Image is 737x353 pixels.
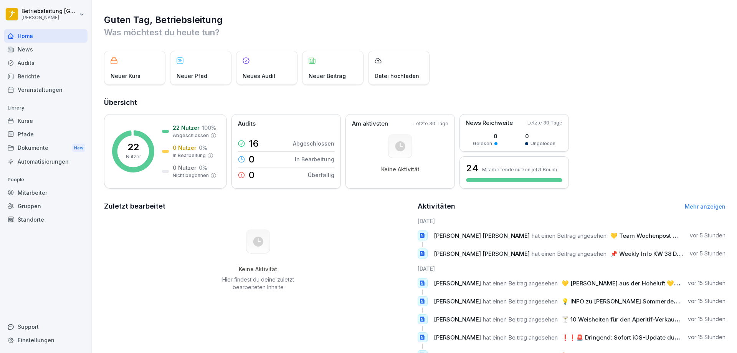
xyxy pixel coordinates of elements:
p: Nutzer [126,153,141,160]
p: Neuer Pfad [177,72,207,80]
a: Mehr anzeigen [685,203,725,210]
p: 0 Nutzer [173,164,197,172]
p: [PERSON_NAME] [21,15,78,20]
a: DokumenteNew [4,141,88,155]
span: hat einen Beitrag angesehen [532,250,606,257]
p: In Bearbeitung [295,155,334,163]
p: 0 [249,171,254,180]
a: News [4,43,88,56]
p: Ungelesen [530,140,555,147]
p: vor 15 Stunden [688,297,725,305]
p: 0 % [199,164,207,172]
p: Betriebsleitung [GEOGRAPHIC_DATA] [21,8,78,15]
h5: Keine Aktivität [219,266,297,273]
p: Was möchtest du heute tun? [104,26,725,38]
a: Automatisierungen [4,155,88,168]
h2: Zuletzt bearbeitet [104,201,412,212]
p: vor 5 Stunden [690,232,725,239]
h1: Guten Tag, Betriebsleitung [104,14,725,26]
a: Home [4,29,88,43]
a: Gruppen [4,199,88,213]
p: 0 [249,155,254,164]
a: Audits [4,56,88,70]
span: [PERSON_NAME] [434,280,481,287]
p: Audits [238,119,256,128]
div: Dokumente [4,141,88,155]
h3: 24 [466,162,478,175]
h2: Aktivitäten [418,201,455,212]
p: In Bearbeitung [173,152,206,159]
span: hat einen Beitrag angesehen [483,334,558,341]
p: Letzte 30 Tage [527,119,562,126]
p: Hier findest du deine zuletzt bearbeiteten Inhalte [219,276,297,291]
p: vor 5 Stunden [690,250,725,257]
p: Library [4,102,88,114]
p: 0 [473,132,497,140]
p: Neuer Beitrag [309,72,346,80]
p: 0 Nutzer [173,144,197,152]
span: [PERSON_NAME] [434,334,481,341]
p: Mitarbeitende nutzen jetzt Bounti [482,167,557,172]
a: Berichte [4,70,88,83]
p: 0 % [199,144,207,152]
a: Kurse [4,114,88,128]
a: Mitarbeiter [4,186,88,199]
p: Letzte 30 Tage [413,120,448,127]
p: Neues Audit [243,72,276,80]
p: vor 15 Stunden [688,315,725,323]
p: News Reichweite [466,119,513,128]
span: hat einen Beitrag angesehen [483,280,558,287]
span: hat einen Beitrag angesehen [483,316,558,323]
p: Überfällig [308,171,334,179]
p: People [4,174,88,186]
span: [PERSON_NAME] [434,298,481,305]
p: 100 % [202,124,216,132]
p: Gelesen [473,140,492,147]
span: hat einen Beitrag angesehen [483,298,558,305]
a: Einstellungen [4,333,88,347]
h6: [DATE] [418,217,726,225]
a: Standorte [4,213,88,226]
h6: [DATE] [418,265,726,273]
p: 22 [127,143,139,152]
p: Am aktivsten [352,119,388,128]
h2: Übersicht [104,97,725,108]
div: Support [4,320,88,333]
span: [PERSON_NAME] [434,316,481,323]
p: 22 Nutzer [173,124,200,132]
p: Keine Aktivität [381,166,420,173]
span: hat einen Beitrag angesehen [532,232,606,239]
a: Veranstaltungen [4,83,88,96]
p: Datei hochladen [375,72,419,80]
p: Neuer Kurs [111,72,140,80]
p: Nicht begonnen [173,172,209,179]
p: Abgeschlossen [293,139,334,147]
p: vor 15 Stunden [688,279,725,287]
span: [PERSON_NAME] [PERSON_NAME] [434,250,530,257]
div: New [72,144,85,152]
a: Pfade [4,128,88,141]
p: vor 15 Stunden [688,333,725,341]
p: 16 [249,139,259,148]
p: Abgeschlossen [173,132,209,139]
span: [PERSON_NAME] [PERSON_NAME] [434,232,530,239]
p: 0 [525,132,555,140]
